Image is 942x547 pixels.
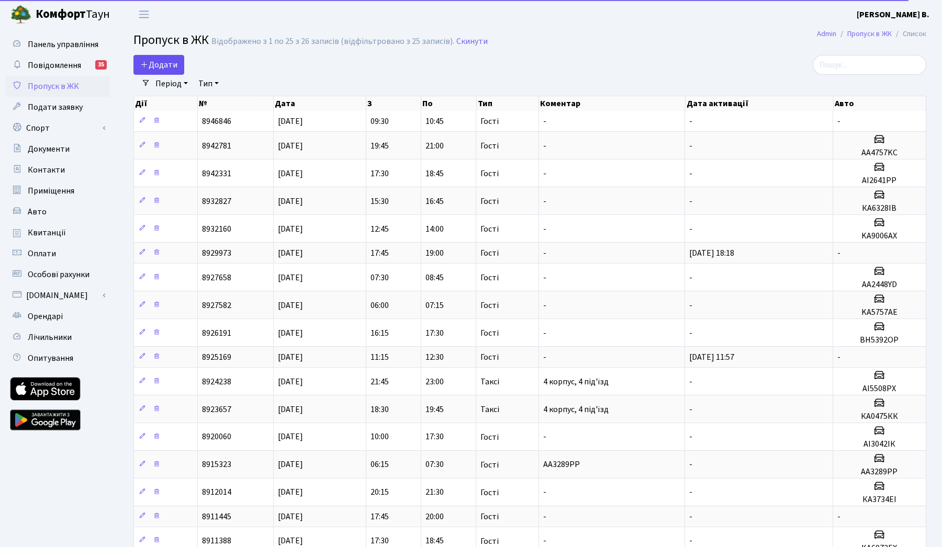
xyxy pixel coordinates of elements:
[5,243,110,264] a: Оплати
[36,6,110,24] span: Таун
[202,116,231,127] span: 8946846
[689,351,734,363] span: [DATE] 11:57
[837,511,840,522] span: -
[892,28,926,40] li: Список
[543,459,580,471] span: AA3289PP
[28,227,66,238] span: Квитанції
[425,272,444,283] span: 08:45
[689,116,692,127] span: -
[5,97,110,118] a: Подати заявку
[837,439,922,449] h5: АІ3042ІК
[421,96,476,111] th: По
[425,376,444,388] span: 23:00
[689,535,692,547] span: -
[837,176,922,186] h5: AI2641PP
[371,247,389,259] span: 17:45
[278,351,303,363] span: [DATE]
[689,223,692,235] span: -
[371,168,389,179] span: 17:30
[543,300,546,311] span: -
[202,196,231,207] span: 8932827
[480,301,499,310] span: Гості
[278,140,303,152] span: [DATE]
[278,247,303,259] span: [DATE]
[202,376,231,388] span: 8924238
[543,272,546,283] span: -
[543,351,546,363] span: -
[371,116,389,127] span: 09:30
[95,60,107,70] div: 35
[278,196,303,207] span: [DATE]
[36,6,86,22] b: Комфорт
[837,495,922,505] h5: КА3734ЕІ
[202,487,231,498] span: 8912014
[202,168,231,179] span: 8942331
[28,206,47,218] span: Авто
[480,537,499,545] span: Гості
[857,8,929,21] a: [PERSON_NAME] В.
[371,535,389,547] span: 17:30
[5,306,110,327] a: Орендарі
[847,28,892,39] a: Пропуск в ЖК
[425,351,444,363] span: 12:30
[278,487,303,498] span: [DATE]
[425,431,444,443] span: 17:30
[480,225,499,233] span: Гості
[28,164,65,176] span: Контакти
[371,300,389,311] span: 06:00
[202,404,231,415] span: 8923657
[5,34,110,55] a: Панель управління
[817,28,836,39] a: Admin
[278,535,303,547] span: [DATE]
[425,247,444,259] span: 19:00
[28,332,72,343] span: Лічильники
[689,247,734,259] span: [DATE] 18:18
[211,37,454,47] div: Відображено з 1 по 25 з 26 записів (відфільтровано з 25 записів).
[425,404,444,415] span: 19:45
[371,376,389,388] span: 21:45
[689,168,692,179] span: -
[28,248,56,259] span: Оплати
[198,96,274,111] th: №
[689,140,692,152] span: -
[480,197,499,206] span: Гості
[480,461,499,469] span: Гості
[202,140,231,152] span: 8942781
[28,60,81,71] span: Повідомлення
[5,159,110,180] a: Контакти
[371,196,389,207] span: 15:30
[837,231,922,241] h5: KA9006AX
[543,223,546,235] span: -
[202,272,231,283] span: 8927658
[480,117,499,126] span: Гості
[425,223,444,235] span: 14:00
[837,335,922,345] h5: BH5392OP
[202,300,231,311] span: 8927582
[28,311,63,322] span: Орендарі
[689,511,692,522] span: -
[28,39,98,50] span: Панель управління
[371,351,389,363] span: 11:15
[278,300,303,311] span: [DATE]
[480,378,499,386] span: Таксі
[689,431,692,443] span: -
[5,222,110,243] a: Квитанції
[371,327,389,339] span: 16:15
[371,487,389,498] span: 20:15
[194,75,223,93] a: Тип
[371,140,389,152] span: 19:45
[480,512,499,521] span: Гості
[278,327,303,339] span: [DATE]
[202,223,231,235] span: 8932160
[151,75,192,93] a: Період
[425,300,444,311] span: 07:15
[28,143,70,155] span: Документи
[425,116,444,127] span: 10:45
[689,272,692,283] span: -
[5,180,110,201] a: Приміщення
[278,404,303,415] span: [DATE]
[278,272,303,283] span: [DATE]
[140,59,177,71] span: Додати
[543,431,546,443] span: -
[274,96,366,111] th: Дата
